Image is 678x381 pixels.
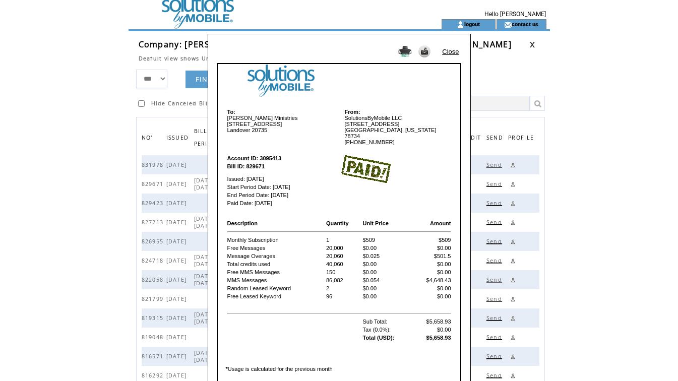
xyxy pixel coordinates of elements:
td: 1 [326,236,361,243]
td: 40,060 [326,261,361,268]
td: $0.00 [412,326,451,333]
td: Message Overages [227,252,325,260]
td: $0.00 [412,261,451,268]
b: Bill ID: 829671 [227,163,265,169]
td: $0.00 [412,269,451,276]
td: 20,060 [326,252,361,260]
span: [DATE] [166,372,190,379]
td: $4,648.43 [412,277,451,284]
td: $0.00 [412,244,451,251]
td: Issued: [DATE] [227,171,339,182]
td: $0.00 [412,293,451,300]
td: Total credits used [227,261,325,268]
img: Print it [398,46,412,57]
td: 150 [326,269,361,276]
img: paid image [340,155,391,183]
td: $0.054 [362,277,412,284]
b: $5,658.93 [426,335,451,341]
td: $0.00 [362,261,412,268]
b: Description [227,220,258,226]
td: $501.5 [412,252,451,260]
td: Free MMS Messages [227,269,325,276]
td: 86,082 [326,277,361,284]
td: Sub Total: [362,318,412,325]
td: MMS Messages [227,277,325,284]
td: Paid Date: [DATE] [227,200,339,207]
td: 96 [326,293,361,300]
a: Edit profile [508,371,518,380]
b: Amount [430,220,451,226]
b: Total (USD): [363,335,395,341]
b: To: [227,109,235,115]
td: Free Messages [227,244,325,251]
a: Close [442,48,459,55]
td: Start Period Date: [DATE] [227,183,339,190]
b: From: [345,109,360,115]
td: $0.00 [362,269,412,276]
td: $0.025 [362,252,412,260]
b: Account ID: 3095413 [227,155,282,161]
td: Random Leased Keyword [227,285,325,292]
b: Quantity [326,220,349,226]
td: $0.00 [362,244,412,251]
b: Unit Price [363,220,389,226]
td: $0.00 [362,285,412,292]
td: $509 [412,236,451,243]
td: Tax (0.0%): [362,326,412,333]
span: 816292 [142,372,166,379]
td: [PERSON_NAME] Ministries [STREET_ADDRESS] Landover 20735 [227,108,339,146]
font: Usage is calculated for the previous month [226,366,333,372]
td: End Period Date: [DATE] [227,192,339,199]
td: Free Leased Keyword [227,293,325,300]
a: Send it to my email [418,52,430,58]
span: Click to send this bill to cutomer's email [486,372,505,379]
td: $0.00 [362,293,412,300]
td: $0.00 [412,285,451,292]
img: logo image [218,64,460,97]
td: Monthly Subscription [227,236,325,243]
td: 2 [326,285,361,292]
img: Send it to my email [418,45,430,57]
td: SolutionsByMobile LLC [STREET_ADDRESS] [GEOGRAPHIC_DATA], [US_STATE] 78734 [PHONE_NUMBER] [340,108,452,146]
td: $509 [362,236,412,243]
td: 20,000 [326,244,361,251]
td: $5,658.93 [412,318,451,325]
a: Send [486,372,505,378]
